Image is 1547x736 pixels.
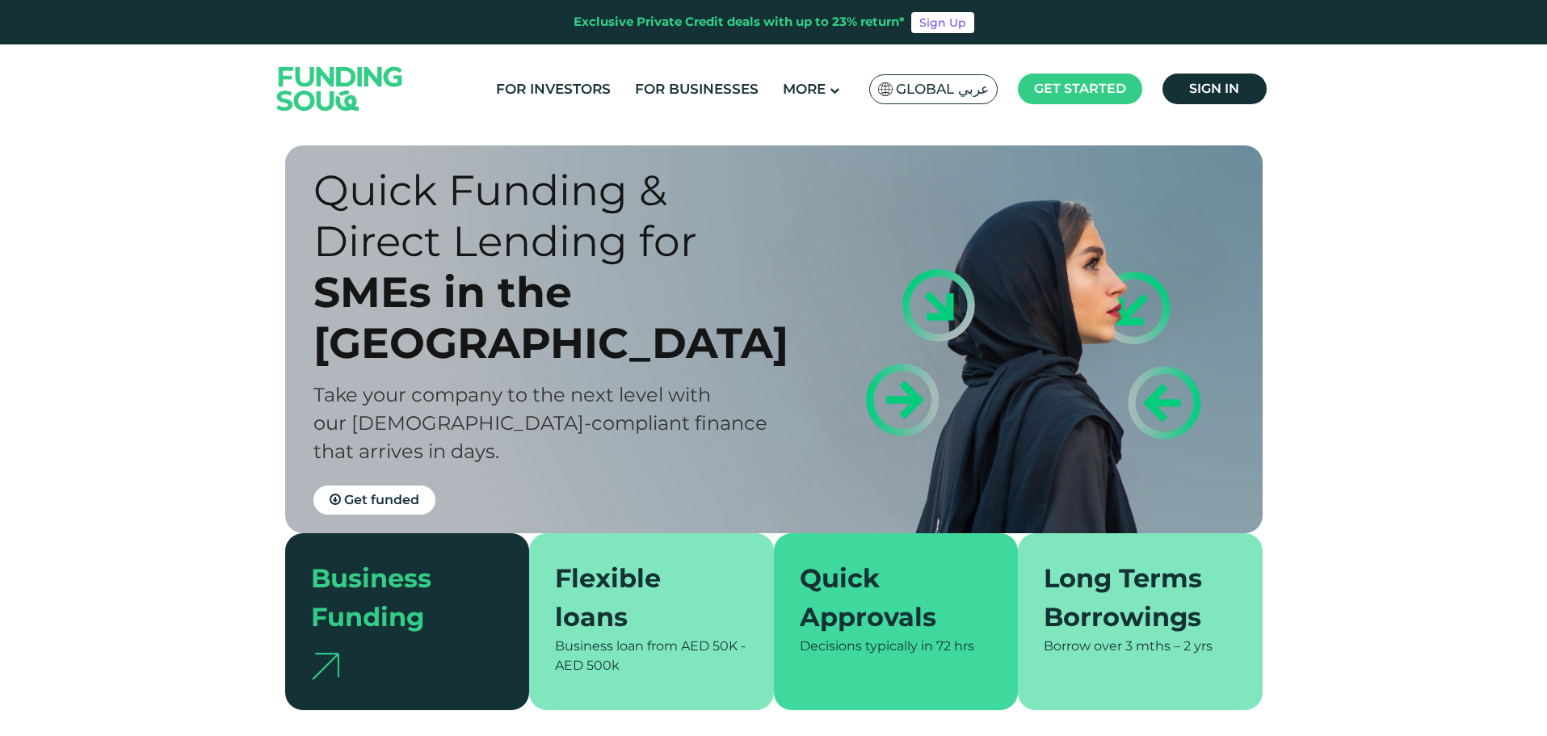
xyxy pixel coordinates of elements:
[896,80,989,99] span: Global عربي
[800,559,973,637] div: Quick Approvals
[783,81,826,97] span: More
[936,638,974,654] span: 72 hrs
[313,165,802,267] div: Quick Funding & Direct Lending for
[911,12,974,33] a: Sign Up
[555,559,729,637] div: Flexible loans
[1125,638,1213,654] span: 3 mths – 2 yrs
[311,559,485,637] div: Business Funding
[311,653,339,679] img: arrow
[261,48,419,129] img: Logo
[313,267,802,368] div: SMEs in the [GEOGRAPHIC_DATA]
[631,76,763,103] a: For Businesses
[1044,638,1122,654] span: Borrow over
[1189,81,1239,96] span: Sign in
[574,13,905,32] div: Exclusive Private Credit deals with up to 23% return*
[313,383,767,463] span: Take your company to the next level with our [DEMOGRAPHIC_DATA]-compliant finance that arrives in...
[492,76,615,103] a: For Investors
[878,82,893,96] img: SA Flag
[1162,74,1267,104] a: Sign in
[344,492,419,507] span: Get funded
[313,486,435,515] a: Get funded
[1034,81,1126,96] span: Get started
[800,638,933,654] span: Decisions typically in
[555,638,678,654] span: Business loan from
[1044,559,1217,637] div: Long Terms Borrowings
